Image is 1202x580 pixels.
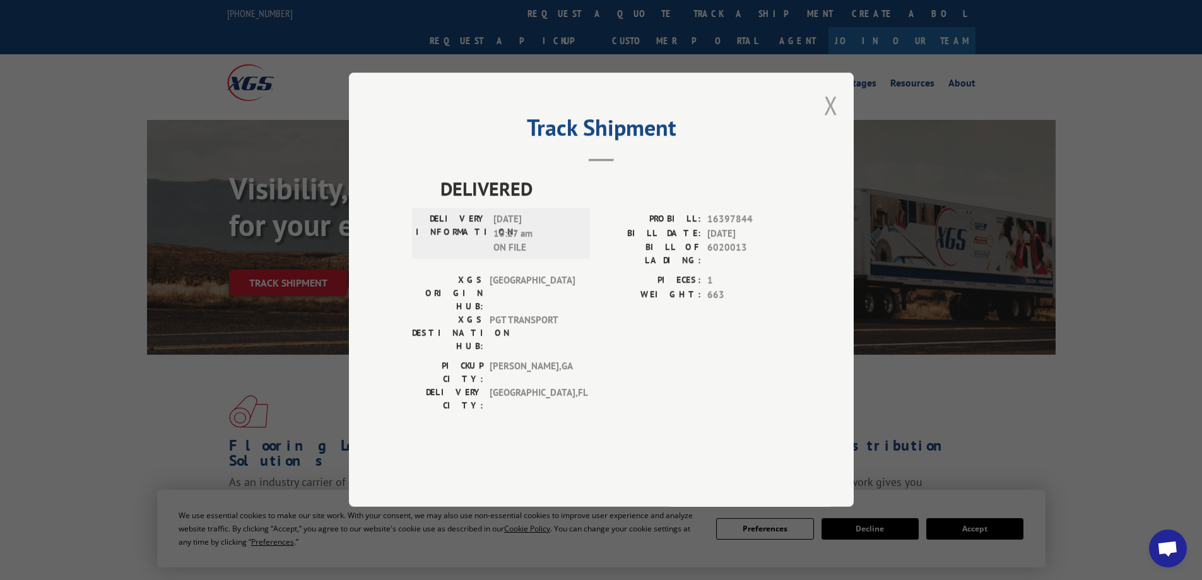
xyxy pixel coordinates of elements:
[601,274,701,288] label: PIECES:
[490,314,575,353] span: PGT TRANSPORT
[490,386,575,413] span: [GEOGRAPHIC_DATA] , FL
[601,227,701,241] label: BILL DATE:
[707,288,791,302] span: 663
[440,175,791,203] span: DELIVERED
[412,386,483,413] label: DELIVERY CITY:
[707,274,791,288] span: 1
[412,314,483,353] label: XGS DESTINATION HUB:
[490,274,575,314] span: [GEOGRAPHIC_DATA]
[412,360,483,386] label: PICKUP CITY:
[601,288,701,302] label: WEIGHT:
[601,241,701,268] label: BILL OF LADING:
[707,241,791,268] span: 6020013
[412,119,791,143] h2: Track Shipment
[707,213,791,227] span: 16397844
[490,360,575,386] span: [PERSON_NAME] , GA
[493,213,579,256] span: [DATE] 10:27 am ON FILE
[416,213,487,256] label: DELIVERY INFORMATION:
[1149,530,1187,567] div: Open chat
[412,274,483,314] label: XGS ORIGIN HUB:
[601,213,701,227] label: PROBILL:
[707,227,791,241] span: [DATE]
[824,88,838,122] button: Close modal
